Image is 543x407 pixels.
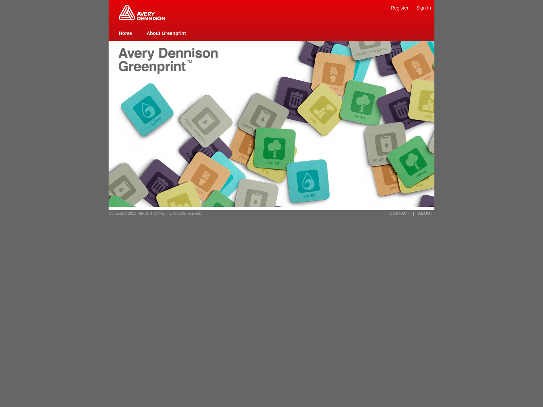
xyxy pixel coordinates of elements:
a: Sign In [416,5,431,11]
a: Register [391,5,408,11]
a: About Greenprint [147,31,186,36]
a: | [413,211,414,216]
a: Home [119,31,132,36]
a: Greenprint [119,17,165,21]
a: CONTACT [390,211,409,216]
img: Home [119,5,165,20]
span: Copyright © 2012 [PERSON_NAME], Inc. All rights reserved. [109,212,201,215]
a: ABOUT [418,211,432,216]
